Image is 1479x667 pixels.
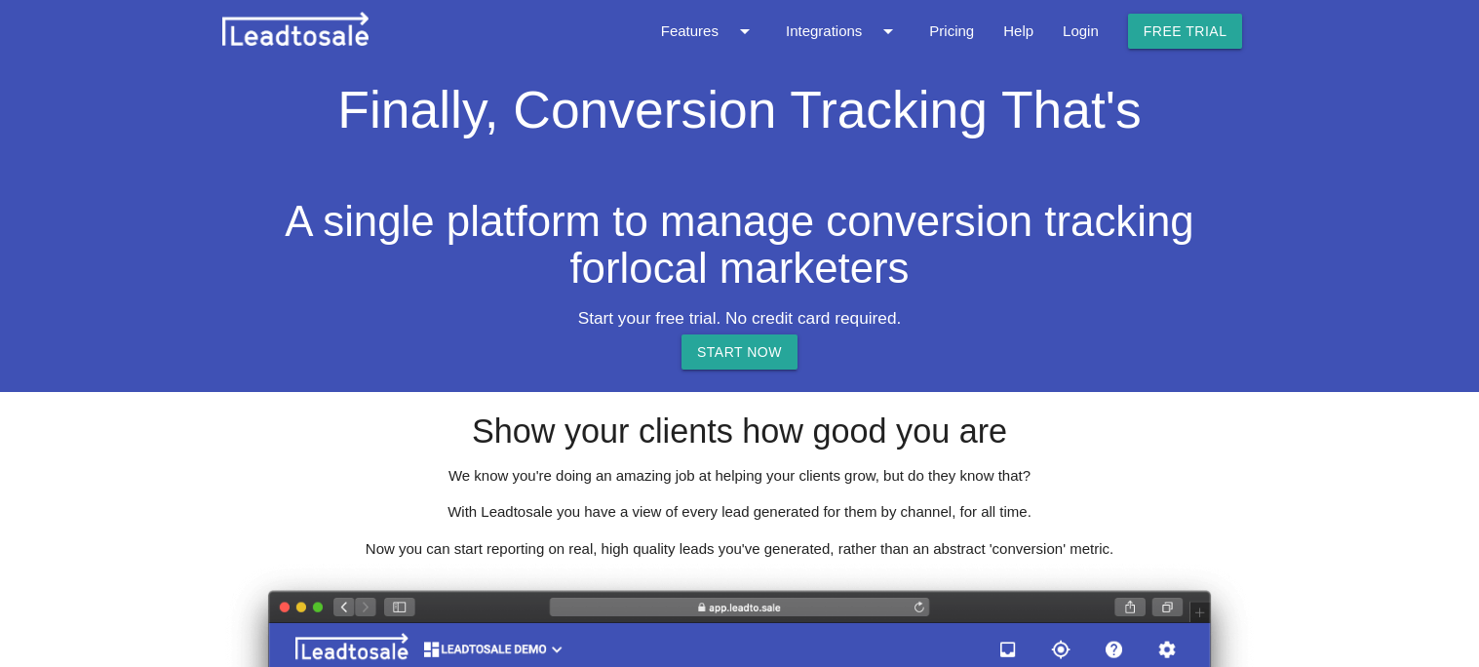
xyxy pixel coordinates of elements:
span: Transparent [601,123,879,180]
h3: Show your clients how good you are [222,413,1258,451]
h2: A single platform to manage conversion tracking for [222,198,1258,292]
h1: Finally, Conversion Tracking That's [222,62,1258,149]
p: Now you can start reporting on real, high quality leads you've generated, rather than an abstract... [222,538,1258,561]
p: We know you're doing an amazing job at helping your clients grow, but do they know that? [222,465,1258,488]
a: Free trial [1128,14,1243,49]
img: leadtosale.png [222,12,369,46]
span: local marketers [620,244,910,292]
p: With Leadtosale you have a view of every lead generated for them by channel, for all time. [222,501,1258,524]
h5: Start your free trial. No credit card required. [222,309,1258,328]
a: START NOW [681,334,798,370]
